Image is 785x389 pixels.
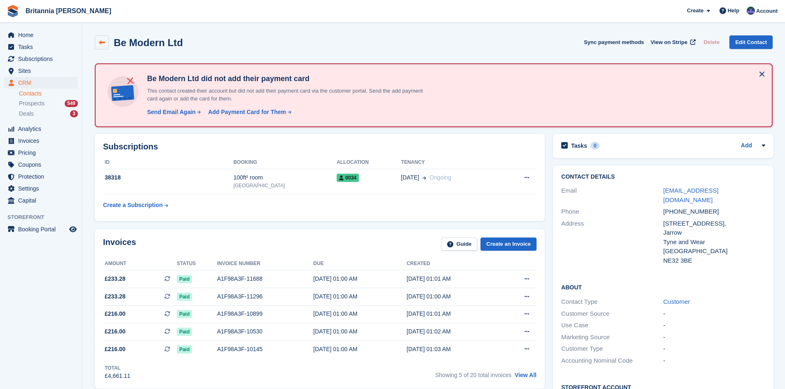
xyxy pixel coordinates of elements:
[105,275,126,283] span: £233.28
[741,141,752,151] a: Add
[217,257,314,270] th: Invoice number
[4,77,78,89] a: menu
[435,372,511,378] span: Showing 5 of 20 total invoices
[19,109,78,118] a: Deals 3
[561,174,765,180] h2: Contact Details
[217,310,314,318] div: A1F98A3F-10899
[4,53,78,65] a: menu
[65,100,78,107] div: 549
[18,224,68,235] span: Booking Portal
[177,257,217,270] th: Status
[105,327,126,336] span: £216.00
[105,372,130,380] div: £4,661.11
[663,321,765,330] div: -
[205,108,292,116] a: Add Payment Card for Them
[561,321,663,330] div: Use Case
[561,219,663,266] div: Address
[313,275,407,283] div: [DATE] 01:00 AM
[18,171,68,182] span: Protection
[4,183,78,194] a: menu
[177,293,192,301] span: Paid
[584,35,644,49] button: Sync payment methods
[70,110,78,117] div: 3
[105,310,126,318] span: £216.00
[407,275,500,283] div: [DATE] 01:01 AM
[401,173,419,182] span: [DATE]
[177,310,192,318] span: Paid
[105,74,141,109] img: no-card-linked-e7822e413c904bf8b177c4d89f31251c4716f9871600ec3ca5bfc59e148c83f4.svg
[663,256,765,266] div: NE32 3BE
[663,344,765,354] div: -
[687,7,703,15] span: Create
[18,65,68,77] span: Sites
[7,5,19,17] img: stora-icon-8386f47178a22dfd0bd8f6a31ec36ba5ce8667c1dd55bd0f319d3a0aa187defe.svg
[401,156,502,169] th: Tenancy
[407,292,500,301] div: [DATE] 01:00 AM
[18,41,68,53] span: Tasks
[103,198,168,213] a: Create a Subscription
[114,37,183,48] h2: Be Modern Ltd
[217,275,314,283] div: A1F98A3F-11688
[663,207,765,217] div: [PHONE_NUMBER]
[105,292,126,301] span: £233.28
[18,29,68,41] span: Home
[647,35,697,49] a: View on Stripe
[105,364,130,372] div: Total
[19,99,78,108] a: Prospects 549
[144,74,432,84] h4: Be Modern Ltd did not add their payment card
[4,195,78,206] a: menu
[313,257,407,270] th: Due
[177,275,192,283] span: Paid
[663,309,765,319] div: -
[663,356,765,366] div: -
[728,7,739,15] span: Help
[663,219,765,228] div: [STREET_ADDRESS],
[561,344,663,354] div: Customer Type
[337,174,359,182] span: 0034
[19,100,45,107] span: Prospects
[313,310,407,318] div: [DATE] 01:00 AM
[18,77,68,89] span: CRM
[7,213,82,221] span: Storefront
[18,159,68,170] span: Coupons
[147,108,196,116] div: Send Email Again
[480,238,537,251] a: Create an Invoice
[177,328,192,336] span: Paid
[313,345,407,354] div: [DATE] 01:00 AM
[313,292,407,301] div: [DATE] 01:00 AM
[756,7,778,15] span: Account
[18,53,68,65] span: Subscriptions
[441,238,478,251] a: Guide
[515,372,537,378] a: View All
[208,108,286,116] div: Add Payment Card for Them
[663,298,690,305] a: Customer
[663,238,765,247] div: Tyne and Wear
[407,310,500,318] div: [DATE] 01:01 AM
[233,173,337,182] div: 100ft² room
[747,7,755,15] img: Lee Cradock
[4,123,78,135] a: menu
[313,327,407,336] div: [DATE] 01:00 AM
[19,90,78,98] a: Contacts
[103,201,163,210] div: Create a Subscription
[18,195,68,206] span: Capital
[18,123,68,135] span: Analytics
[4,147,78,158] a: menu
[4,135,78,147] a: menu
[233,182,337,189] div: [GEOGRAPHIC_DATA]
[561,186,663,205] div: Email
[663,228,765,238] div: Jarrow
[19,110,34,118] span: Deals
[103,238,136,251] h2: Invoices
[429,174,451,181] span: Ongoing
[663,333,765,342] div: -
[4,171,78,182] a: menu
[561,333,663,342] div: Marketing Source
[217,327,314,336] div: A1F98A3F-10530
[729,35,773,49] a: Edit Contact
[4,159,78,170] a: menu
[22,4,115,18] a: Britannia [PERSON_NAME]
[103,257,177,270] th: Amount
[18,135,68,147] span: Invoices
[4,29,78,41] a: menu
